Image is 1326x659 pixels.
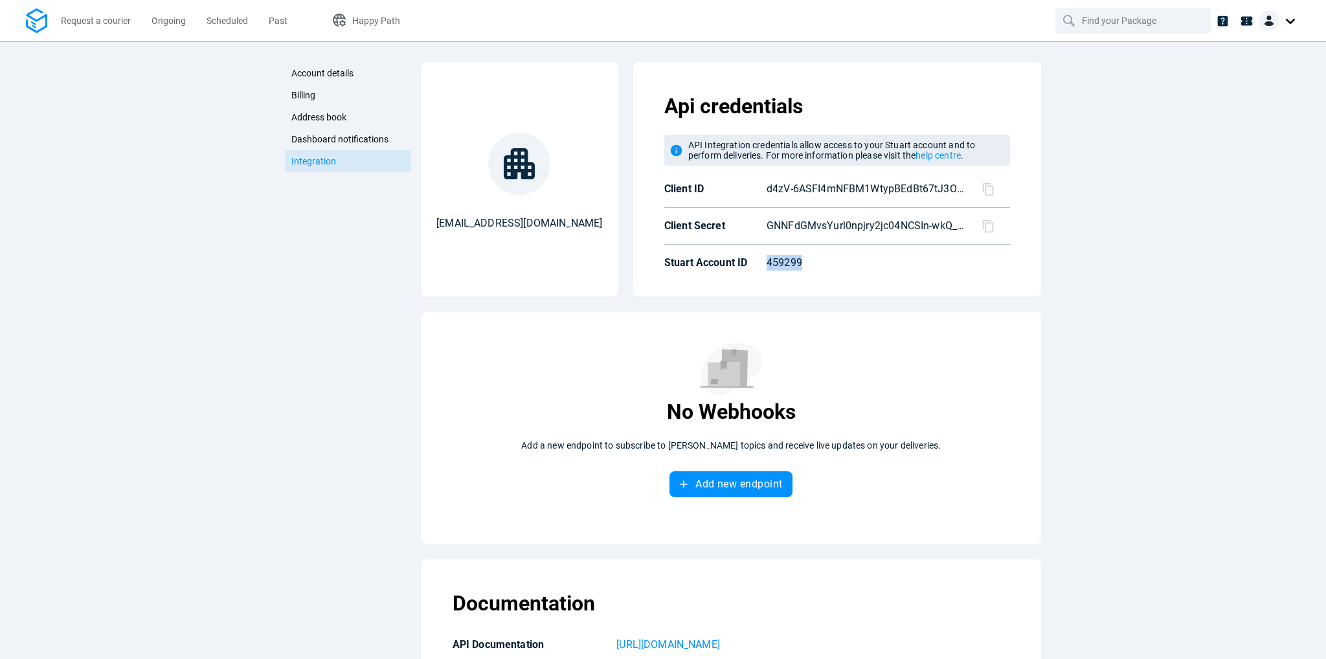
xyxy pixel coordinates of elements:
span: Address book [291,112,346,122]
p: Api credentials [664,93,1010,119]
a: Billing [285,84,411,106]
p: API Documentation [453,638,612,651]
span: Ongoing [152,16,186,26]
input: Find your Package [1082,8,1187,33]
span: Request a courier [61,16,131,26]
span: Dashboard notifications [291,134,388,144]
p: [EMAIL_ADDRESS][DOMAIN_NAME] [436,216,602,231]
p: 459299 [767,255,952,271]
span: API Integration credentials allow access to your Stuart account and to perform deliveries. For mo... [688,140,976,161]
span: Billing [291,90,315,100]
span: Account details [291,68,354,78]
span: Integration [291,156,336,166]
img: No results found [700,343,762,395]
a: Dashboard notifications [285,128,411,150]
span: Past [269,16,287,26]
a: [URL][DOMAIN_NAME] [616,637,1010,653]
p: Documentation [453,590,595,616]
p: Stuart Account ID [664,256,761,269]
button: Add new endpoint [669,471,792,497]
a: Address book [285,106,411,128]
p: Add a new endpoint to subscribe to [PERSON_NAME] topics and receive live updates on your deliveries. [521,440,941,451]
span: Happy Path [352,16,400,26]
a: Account details [285,62,411,84]
span: Scheduled [207,16,248,26]
span: Add new endpoint [695,479,782,489]
p: d4zV-6ASFI4mNFBM1WtypBEdBt67tJ3OmvqFyoqcpdA [767,181,966,197]
p: GNNFdGMvsYurl0npjry2jc04NCSIn-wkQ_nXq26uGtk [767,218,966,234]
a: help centre [916,150,961,161]
img: Logo [26,8,47,34]
a: Integration [285,150,411,172]
p: Client ID [664,183,761,195]
p: No Webhooks [667,399,796,425]
p: Client Secret [664,219,761,232]
img: Client [1259,10,1279,31]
